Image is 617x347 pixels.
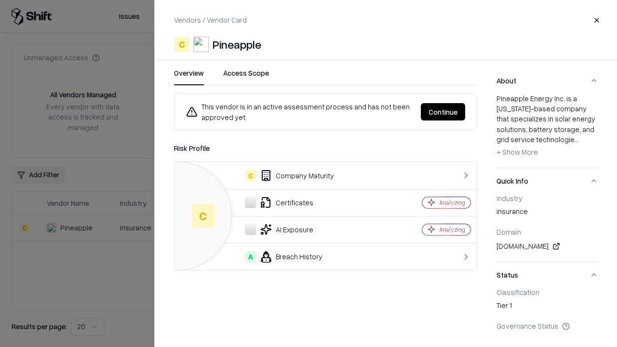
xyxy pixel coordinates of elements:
img: Pineapple [193,37,209,52]
div: AI Exposure [182,224,389,235]
button: About [496,68,598,93]
div: insurance [496,206,598,220]
div: Pineapple [213,37,261,52]
div: C [245,170,256,181]
div: [DOMAIN_NAME] [496,240,598,252]
div: Quick Info [496,194,598,262]
div: Pineapple Energy Inc. is a [US_STATE]-based company that specializes in solar energy solutions, b... [496,93,598,160]
span: ... [575,135,579,144]
button: Continue [421,103,465,120]
p: Vendors / Vendor Card [174,15,247,25]
div: Domain [496,227,598,236]
button: Quick Info [496,168,598,194]
div: Breach History [182,251,389,263]
div: C [191,204,215,227]
div: Risk Profile [174,142,477,154]
div: About [496,93,598,168]
div: A [245,251,256,263]
button: Access Scope [223,68,269,85]
div: C [174,37,189,52]
button: Status [496,262,598,288]
div: Analyzing [439,199,465,207]
div: This vendor is in an active assessment process and has not been approved yet. [186,101,413,122]
div: Governance Status [496,321,598,330]
button: + Show More [496,145,538,160]
button: Overview [174,68,204,85]
span: + Show More [496,147,538,156]
div: Industry [496,194,598,202]
div: Tier 1 [496,300,598,314]
div: Company Maturity [182,170,389,181]
div: Certificates [182,197,389,208]
div: Classification [496,288,598,296]
div: Analyzing [439,226,465,234]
